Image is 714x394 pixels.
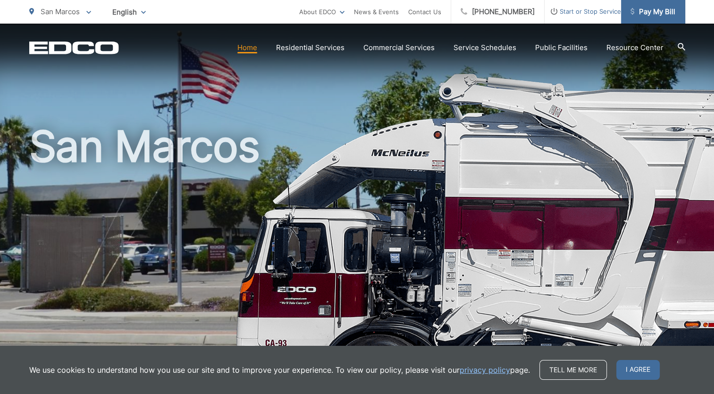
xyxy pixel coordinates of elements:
[237,42,257,53] a: Home
[105,4,153,20] span: English
[460,364,510,376] a: privacy policy
[29,364,530,376] p: We use cookies to understand how you use our site and to improve your experience. To view our pol...
[630,6,675,17] span: Pay My Bill
[535,42,588,53] a: Public Facilities
[354,6,399,17] a: News & Events
[454,42,516,53] a: Service Schedules
[276,42,344,53] a: Residential Services
[29,41,119,54] a: EDCD logo. Return to the homepage.
[299,6,344,17] a: About EDCO
[539,360,607,380] a: Tell me more
[363,42,435,53] a: Commercial Services
[41,7,80,16] span: San Marcos
[408,6,441,17] a: Contact Us
[606,42,664,53] a: Resource Center
[616,360,660,380] span: I agree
